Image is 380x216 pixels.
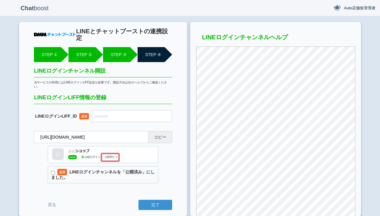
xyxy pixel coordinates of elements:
a: 戻る [34,199,70,210]
dt: LINEログインLIFF_ID [34,114,92,119]
input: xxxxxx [92,110,172,122]
h2: LINEログインLIFF情報の登録 [34,95,172,104]
div: 当サービスの利用にはLINEログインLIFF設定が必要です。開設方法は右のヘルプからご確認ください。 [34,80,172,89]
img: User Image [333,4,341,11]
li: STEP ③ [103,47,130,62]
label: LINEログインチャンネルを「公開済み」にしました。 [48,166,158,183]
li: STEP ② [68,47,96,62]
li: STEP ① [34,47,61,62]
span: 必須 [57,169,67,175]
li: STEP ④ [138,47,165,62]
input: 必須LINEログインチャンネルを「公開済み」にしました。 [51,171,55,175]
span: Auto店舗仮管理者 [344,5,375,11]
p: boost [5,1,65,16]
span: 必須 [79,113,89,119]
input: 完了 [138,200,172,210]
h1: LINEとチャットブーストの連携設定 [76,28,172,41]
button: コピー [148,131,172,143]
h2: LINEログインチャンネル開設 [34,68,172,77]
h3: LINEログインチャンネルヘルプ [196,34,355,43]
b: Chat [20,5,34,11]
img: LINEログインチャンネル情報の登録確認 [48,146,158,163]
img: DMMチャットブースト [34,33,76,36]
